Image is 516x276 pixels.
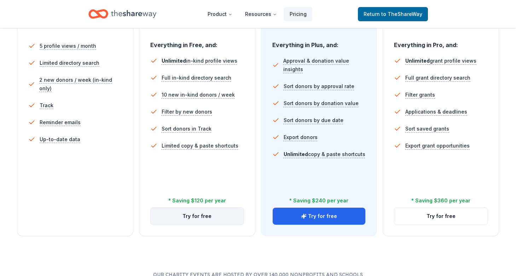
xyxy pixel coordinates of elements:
[284,151,365,157] span: copy & paste shortcuts
[162,108,212,116] span: Filter by new donors
[411,196,470,205] div: * Saving $360 per year
[405,58,430,64] span: Unlimited
[150,35,244,50] div: Everything in Free, and:
[40,118,81,127] span: Reminder emails
[40,42,96,50] span: 5 profile views / month
[394,208,487,225] button: Try for free
[364,10,422,18] span: Return
[151,208,244,225] button: Try for free
[40,59,99,67] span: Limited directory search
[405,125,449,133] span: Sort saved grants
[162,58,186,64] span: Unlimited
[381,11,422,17] span: to TheShareWay
[284,116,343,125] span: Sort donors by due date
[162,58,237,64] span: in-kind profile views
[284,151,308,157] span: Unlimited
[272,35,366,50] div: Everything in Plus, and:
[284,7,312,21] a: Pricing
[358,7,428,21] a: Returnto TheShareWay
[162,125,211,133] span: Sort donors in Track
[239,7,283,21] button: Resources
[394,35,488,50] div: Everything in Pro, and:
[39,76,122,93] span: 2 new donors / week (in-kind only)
[289,196,348,205] div: * Saving $240 per year
[405,58,476,64] span: grant profile views
[202,6,312,22] nav: Main
[168,196,226,205] div: * Saving $120 per year
[273,208,366,225] button: Try for free
[405,74,470,82] span: Full grant directory search
[40,101,53,110] span: Track
[284,133,318,142] span: Export donors
[284,99,359,108] span: Sort donors by donation value
[162,91,235,99] span: 10 new in-kind donors / week
[284,82,354,91] span: Sort donors by approval rate
[162,142,238,150] span: Limited copy & paste shortcuts
[405,91,435,99] span: Filter grants
[283,57,366,74] span: Approval & donation value insights
[88,6,156,22] a: Home
[202,7,238,21] button: Product
[405,108,467,116] span: Applications & deadlines
[40,135,80,144] span: Up-to-date data
[405,142,470,150] span: Export grant opportunities
[162,74,231,82] span: Full in-kind directory search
